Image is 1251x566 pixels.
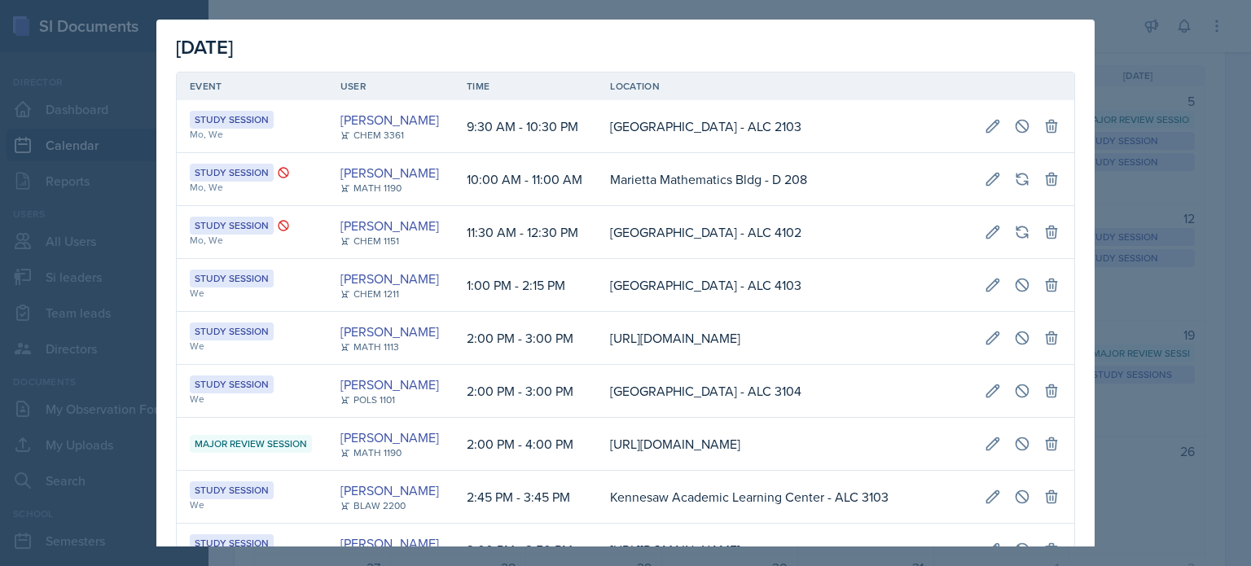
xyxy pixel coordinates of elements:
td: 2:00 PM - 3:00 PM [454,312,598,365]
td: [GEOGRAPHIC_DATA] - ALC 4102 [597,206,972,259]
div: Study Session [190,534,274,552]
td: [GEOGRAPHIC_DATA] - ALC 3104 [597,365,972,418]
td: Kennesaw Academic Learning Center - ALC 3103 [597,471,972,524]
div: CHEM 1211 [340,287,399,301]
a: [PERSON_NAME] [340,216,439,235]
div: Study Session [190,164,274,182]
div: Mo, We [190,127,314,142]
td: [URL][DOMAIN_NAME] [597,418,972,471]
a: [PERSON_NAME] [340,428,439,447]
div: Study Session [190,481,274,499]
div: Study Session [190,270,274,287]
div: [DATE] [176,33,1075,62]
div: Study Session [190,322,274,340]
div: Study Session [190,217,274,235]
td: [GEOGRAPHIC_DATA] - ALC 4103 [597,259,972,312]
td: 10:00 AM - 11:00 AM [454,153,598,206]
div: Study Session [190,375,274,393]
td: 2:45 PM - 3:45 PM [454,471,598,524]
td: Marietta Mathematics Bldg - D 208 [597,153,972,206]
th: Time [454,72,598,100]
div: BLAW 2200 [340,498,406,513]
a: [PERSON_NAME] [340,110,439,129]
a: [PERSON_NAME] [340,375,439,394]
div: MATH 1190 [340,445,402,460]
a: [PERSON_NAME] [340,480,439,500]
div: POLS 1101 [340,393,395,407]
th: Location [597,72,972,100]
div: MATH 1113 [340,340,399,354]
td: [URL][DOMAIN_NAME] [597,312,972,365]
td: 9:30 AM - 10:30 PM [454,100,598,153]
td: 1:00 PM - 2:15 PM [454,259,598,312]
div: We [190,286,314,301]
td: [GEOGRAPHIC_DATA] - ALC 2103 [597,100,972,153]
div: CHEM 3361 [340,128,404,143]
a: [PERSON_NAME] [340,269,439,288]
div: Major Review Session [190,435,312,453]
div: Mo, We [190,233,314,248]
div: We [190,498,314,512]
td: 2:00 PM - 3:00 PM [454,365,598,418]
td: 11:30 AM - 12:30 PM [454,206,598,259]
td: 2:00 PM - 4:00 PM [454,418,598,471]
div: We [190,339,314,353]
div: Mo, We [190,180,314,195]
div: CHEM 1151 [340,234,399,248]
a: [PERSON_NAME] [340,163,439,182]
th: Event [177,72,327,100]
div: We [190,392,314,406]
div: MATH 1190 [340,181,402,195]
th: User [327,72,454,100]
a: [PERSON_NAME] [340,322,439,341]
a: [PERSON_NAME] [340,533,439,553]
div: Study Session [190,111,274,129]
